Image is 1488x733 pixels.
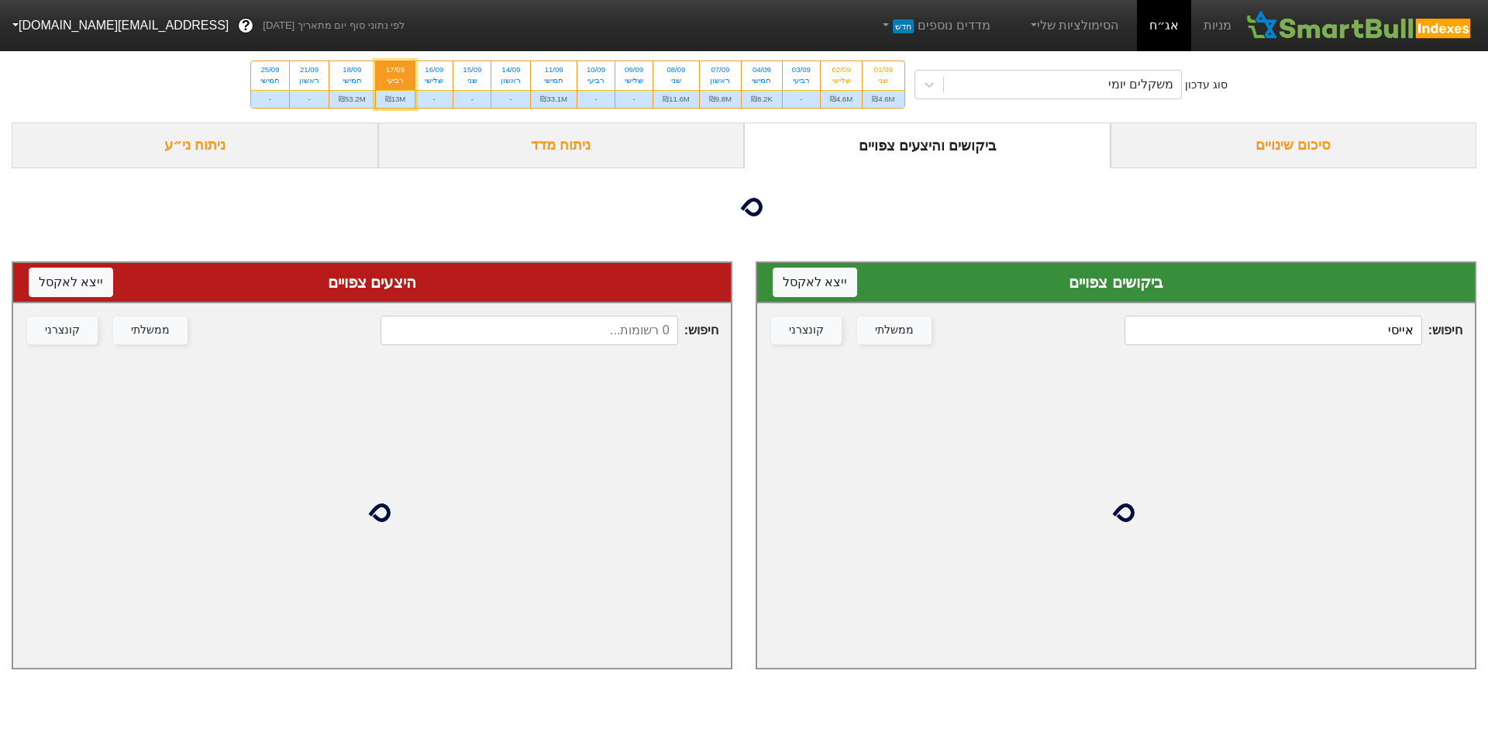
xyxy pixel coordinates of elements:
[1125,316,1462,345] span: חיפוש :
[45,322,80,339] div: קונצרני
[587,64,605,75] div: 10/09
[29,271,715,294] div: היצעים צפויים
[783,90,820,108] div: -
[742,90,782,108] div: ₪8.2K
[263,18,405,33] span: לפי נתוני סוף יום מתאריך [DATE]
[893,19,914,33] span: חדש
[1125,316,1422,345] input: 560 רשומות...
[425,64,443,75] div: 16/09
[378,123,745,168] div: ניתוח מדד
[663,64,690,75] div: 08/09
[381,316,718,345] span: חיפוש :
[385,64,406,75] div: 17/09
[531,90,577,108] div: ₪33.1M
[625,75,643,86] div: שלישי
[792,75,811,86] div: רביעי
[501,75,521,86] div: ראשון
[830,64,852,75] div: 02/09
[12,123,378,168] div: ניתוח ני״ע
[131,322,170,339] div: ממשלתי
[830,75,852,86] div: שלישי
[709,75,732,86] div: ראשון
[251,90,289,108] div: -
[299,75,319,86] div: ראשון
[376,90,415,108] div: ₪13M
[744,123,1111,168] div: ביקושים והיצעים צפויים
[792,64,811,75] div: 03/09
[385,75,406,86] div: רביעי
[857,316,932,344] button: ממשלתי
[1021,10,1125,41] a: הסימולציות שלי
[1244,10,1476,41] img: SmartBull
[615,90,653,108] div: -
[1108,75,1173,94] div: משקלים יומי
[863,90,904,108] div: ₪4.6M
[577,90,615,108] div: -
[1185,77,1228,93] div: סוג עדכון
[773,268,857,297] button: ייצא לאקסל
[381,316,678,345] input: 0 רשומות...
[29,268,113,297] button: ייצא לאקסל
[1097,494,1135,531] img: loading...
[821,90,862,108] div: ₪4.6M
[653,90,699,108] div: ₪11.6M
[872,64,894,75] div: 01/09
[773,271,1459,294] div: ביקושים צפויים
[501,64,521,75] div: 14/09
[587,75,605,86] div: רביעי
[751,64,773,75] div: 04/09
[663,75,690,86] div: שני
[725,188,763,226] img: loading...
[1111,123,1477,168] div: סיכום שינויים
[415,90,453,108] div: -
[491,90,530,108] div: -
[290,90,329,108] div: -
[242,16,250,36] span: ?
[339,75,366,86] div: חמישי
[540,75,567,86] div: חמישי
[299,64,319,75] div: 21/09
[425,75,443,86] div: שלישי
[873,10,997,41] a: מדדים נוספיםחדש
[540,64,567,75] div: 11/09
[771,316,842,344] button: קונצרני
[789,322,824,339] div: קונצרני
[751,75,773,86] div: חמישי
[260,64,280,75] div: 25/09
[463,64,481,75] div: 15/09
[700,90,741,108] div: ₪9.8M
[875,322,914,339] div: ממשלתי
[872,75,894,86] div: שני
[113,316,188,344] button: ממשלתי
[339,64,366,75] div: 18/09
[625,64,643,75] div: 09/09
[27,316,98,344] button: קונצרני
[463,75,481,86] div: שני
[353,494,391,531] img: loading...
[453,90,491,108] div: -
[329,90,375,108] div: ₪53.2M
[709,64,732,75] div: 07/09
[260,75,280,86] div: חמישי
